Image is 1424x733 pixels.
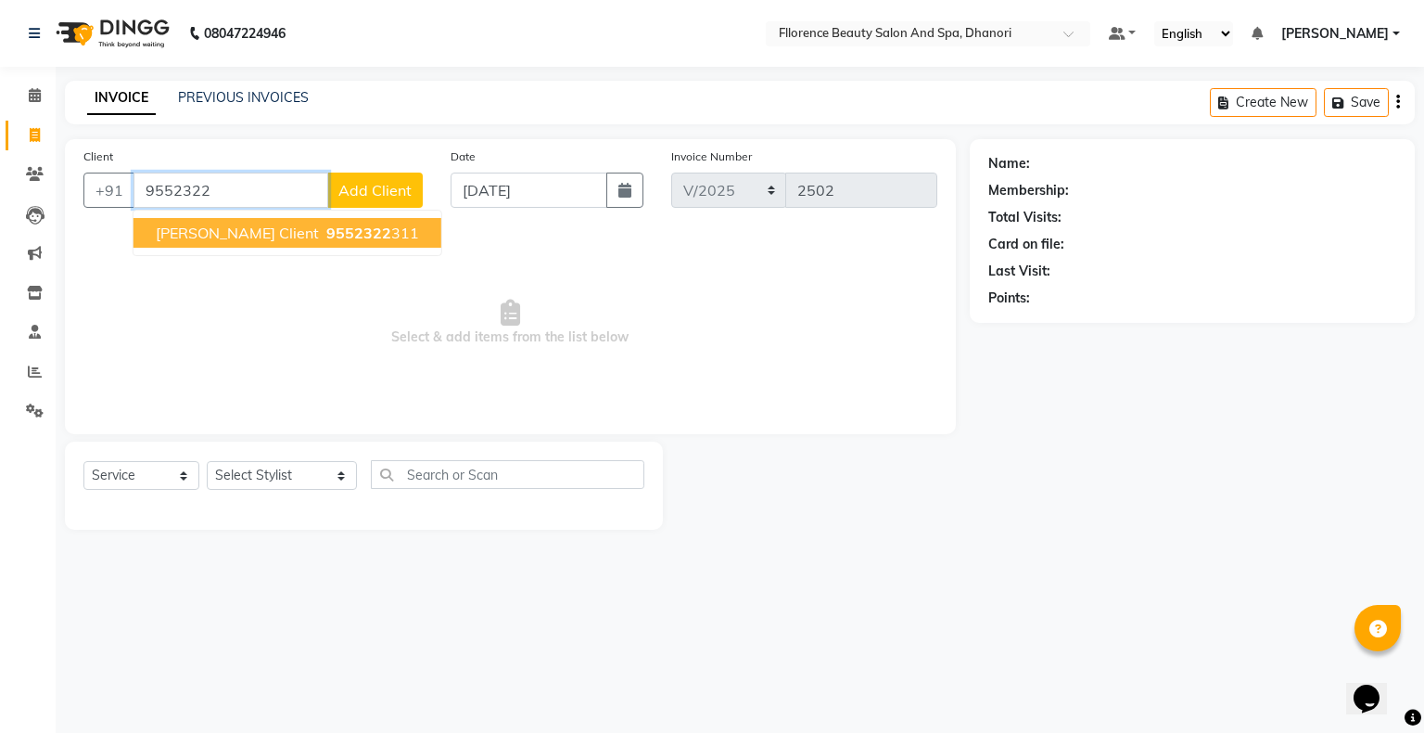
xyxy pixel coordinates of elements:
[371,460,644,489] input: Search or Scan
[1346,659,1405,714] iframe: chat widget
[988,154,1030,174] div: Name:
[327,173,423,208] button: Add Client
[83,148,113,165] label: Client
[323,224,419,242] ngb-highlight: 311
[988,289,1030,308] div: Points:
[156,224,319,242] span: [PERSON_NAME] Client
[133,173,328,208] input: Search by Name/Mobile/Email/Code
[988,235,1064,254] div: Card on file:
[1281,24,1389,44] span: [PERSON_NAME]
[83,173,135,208] button: +91
[988,181,1069,200] div: Membership:
[1324,88,1389,117] button: Save
[87,82,156,115] a: INVOICE
[204,7,286,59] b: 08047224946
[47,7,174,59] img: logo
[988,262,1050,281] div: Last Visit:
[988,208,1062,227] div: Total Visits:
[83,230,937,416] span: Select & add items from the list below
[338,181,412,199] span: Add Client
[451,148,476,165] label: Date
[326,224,391,242] span: 9552322
[178,89,309,106] a: PREVIOUS INVOICES
[1210,88,1316,117] button: Create New
[671,148,752,165] label: Invoice Number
